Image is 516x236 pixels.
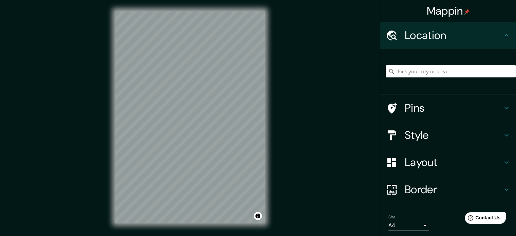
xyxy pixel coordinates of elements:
[405,29,502,42] h4: Location
[254,212,262,220] button: Toggle attribution
[405,156,502,169] h4: Layout
[388,220,429,231] div: A4
[405,101,502,115] h4: Pins
[464,9,470,15] img: pin-icon.png
[380,94,516,122] div: Pins
[380,122,516,149] div: Style
[405,128,502,142] h4: Style
[380,149,516,176] div: Layout
[427,4,470,18] h4: Mappin
[115,11,265,223] canvas: Map
[405,183,502,196] h4: Border
[388,214,396,220] label: Size
[456,210,509,229] iframe: Help widget launcher
[386,65,516,77] input: Pick your city or area
[380,22,516,49] div: Location
[380,176,516,203] div: Border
